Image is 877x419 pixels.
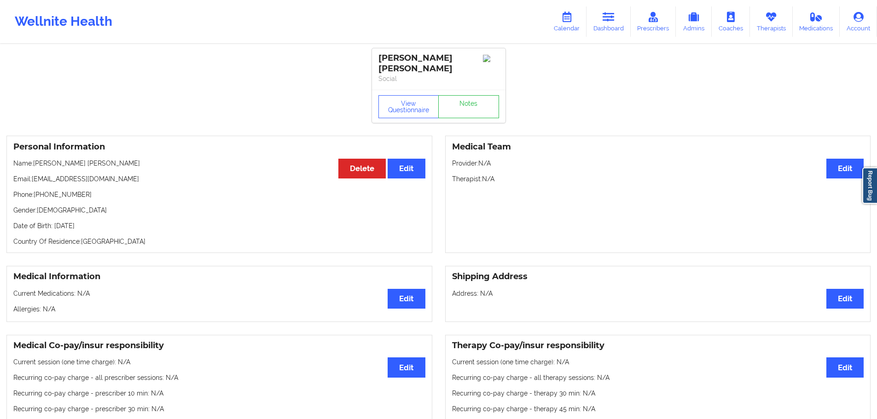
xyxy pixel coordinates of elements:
p: Gender: [DEMOGRAPHIC_DATA] [13,206,425,215]
p: Recurring co-pay charge - all prescriber sessions : N/A [13,373,425,382]
a: Account [840,6,877,37]
img: Image%2Fplaceholer-image.png [483,55,499,62]
p: Current session (one time charge): N/A [13,357,425,367]
a: Notes [438,95,499,118]
p: Name: [PERSON_NAME] [PERSON_NAME] [13,159,425,168]
p: Recurring co-pay charge - prescriber 30 min : N/A [13,404,425,413]
h3: Medical Information [13,271,425,282]
h3: Shipping Address [452,271,864,282]
button: Edit [826,357,864,377]
p: Recurring co-pay charge - prescriber 10 min : N/A [13,389,425,398]
p: Provider: N/A [452,159,864,168]
p: Address: N/A [452,289,864,298]
a: Calendar [547,6,587,37]
p: Current Medications: N/A [13,289,425,298]
a: Therapists [750,6,793,37]
a: Report Bug [862,167,877,204]
button: Delete [338,159,386,178]
p: Country Of Residence: [GEOGRAPHIC_DATA] [13,237,425,246]
a: Prescribers [631,6,676,37]
p: Allergies: N/A [13,304,425,314]
p: Recurring co-pay charge - therapy 30 min : N/A [452,389,864,398]
button: Edit [826,289,864,309]
a: Coaches [712,6,750,37]
h3: Medical Team [452,142,864,152]
button: Edit [388,289,425,309]
h3: Medical Co-pay/insur responsibility [13,340,425,351]
p: Recurring co-pay charge - all therapy sessions : N/A [452,373,864,382]
div: [PERSON_NAME] [PERSON_NAME] [378,53,499,74]
p: Phone: [PHONE_NUMBER] [13,190,425,199]
h3: Personal Information [13,142,425,152]
button: Edit [388,357,425,377]
p: Social [378,74,499,83]
p: Recurring co-pay charge - therapy 45 min : N/A [452,404,864,413]
h3: Therapy Co-pay/insur responsibility [452,340,864,351]
p: Email: [EMAIL_ADDRESS][DOMAIN_NAME] [13,174,425,184]
p: Therapist: N/A [452,174,864,184]
a: Medications [793,6,840,37]
a: Admins [676,6,712,37]
button: Edit [826,159,864,178]
a: Dashboard [587,6,631,37]
button: View Questionnaire [378,95,439,118]
p: Current session (one time charge): N/A [452,357,864,367]
button: Edit [388,159,425,178]
p: Date of Birth: [DATE] [13,221,425,230]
